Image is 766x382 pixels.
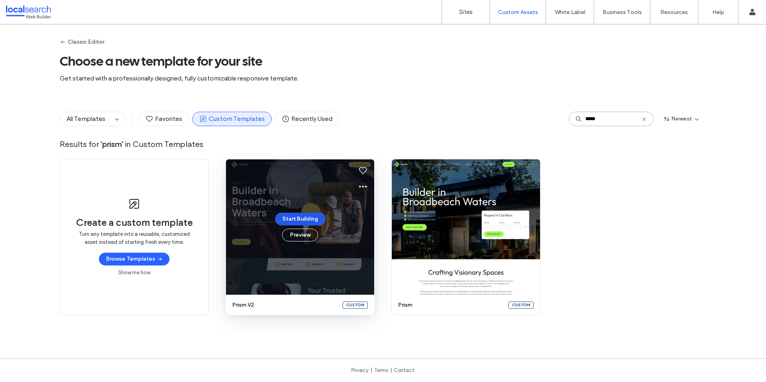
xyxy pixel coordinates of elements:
[99,253,169,265] button: Browse Templates
[394,367,415,373] a: Contact
[603,9,642,16] label: Business Tools
[76,217,193,229] span: Create a custom template
[192,112,272,126] button: Custom Templates
[508,302,534,309] div: Custom
[712,9,724,16] label: Help
[398,301,504,309] span: prism
[371,367,372,373] span: |
[660,9,688,16] label: Resources
[60,139,706,149] span: Results for in Custom Templates
[199,115,265,123] span: Custom Templates
[275,213,325,225] button: Start Building
[390,367,392,373] span: |
[555,9,585,16] label: White Label
[101,139,123,149] span: ' prism '
[657,113,706,125] button: Newest
[374,367,388,373] a: Terms
[118,269,150,277] a: Show me how
[60,53,706,69] span: Choose a new template for your site
[275,112,339,126] button: Recently Used
[76,230,192,246] span: Turn any template into a reusable, customized asset instead of starting fresh every time.
[67,115,105,123] span: All Templates
[498,9,538,16] label: Custom Assets
[60,74,706,83] span: Get started with a professionally designed, fully customizable responsive template.
[282,115,333,123] span: Recently Used
[282,229,318,241] button: Preview
[145,115,182,123] span: Favorites
[343,302,368,309] div: Custom
[60,112,112,126] button: All Templates
[459,8,473,16] label: Sites
[351,367,369,373] a: Privacy
[60,36,104,48] button: Classic Editor
[139,112,189,126] button: Favorites
[18,6,34,13] span: Help
[232,301,338,309] span: prism v2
